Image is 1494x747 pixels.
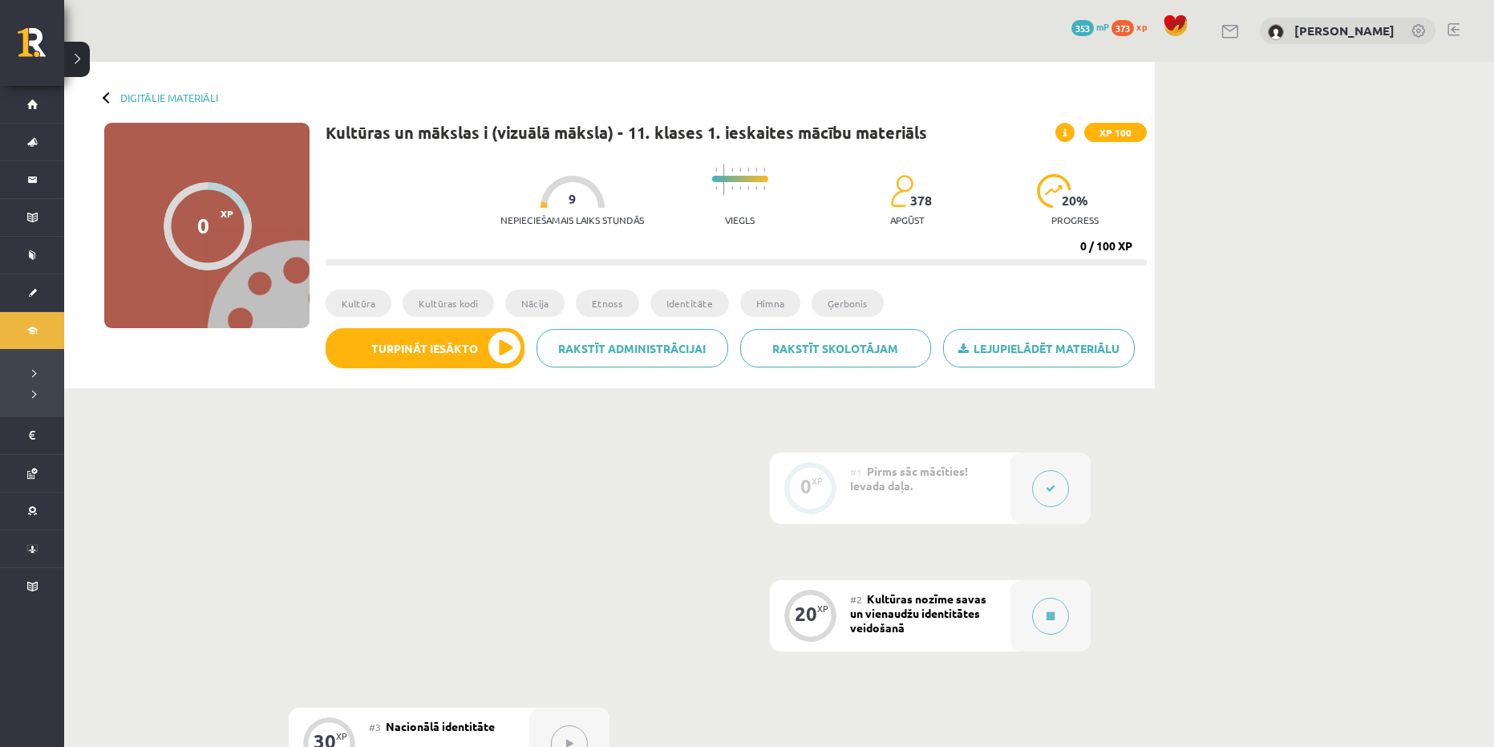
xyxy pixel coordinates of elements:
[812,477,823,485] div: XP
[569,192,576,206] span: 9
[723,164,725,195] img: icon-long-line-d9ea69661e0d244f92f715978eff75569469978d946b2353a9bb055b3ed8787d.svg
[1111,20,1134,36] span: 373
[221,208,233,219] span: XP
[747,168,749,172] img: icon-short-line-57e1e144782c952c97e751825c79c345078a6d821885a25fce030b3d8c18986b.svg
[740,329,932,367] a: Rakstīt skolotājam
[850,465,862,478] span: #1
[715,186,717,190] img: icon-short-line-57e1e144782c952c97e751825c79c345078a6d821885a25fce030b3d8c18986b.svg
[326,328,524,368] button: Turpināt iesākto
[800,479,812,493] div: 0
[1037,174,1071,208] img: icon-progress-161ccf0a02000e728c5f80fcf4c31c7af3da0e1684b2b1d7c360e028c24a22f1.svg
[120,91,218,104] a: Digitālie materiāli
[336,732,347,741] div: XP
[731,186,733,190] img: icon-short-line-57e1e144782c952c97e751825c79c345078a6d821885a25fce030b3d8c18986b.svg
[1136,20,1147,33] span: xp
[18,28,64,68] a: Rīgas 1. Tālmācības vidusskola
[326,290,391,317] li: Kultūra
[1084,123,1147,142] span: XP 100
[403,290,494,317] li: Kultūras kodi
[1294,22,1395,39] a: [PERSON_NAME]
[197,213,209,237] div: 0
[1071,20,1094,36] span: 353
[850,591,986,635] span: Kultūras nozīme savas un vienaudžu identitātes veidošanā
[747,186,749,190] img: icon-short-line-57e1e144782c952c97e751825c79c345078a6d821885a25fce030b3d8c18986b.svg
[1071,20,1109,33] a: 353 mP
[739,168,741,172] img: icon-short-line-57e1e144782c952c97e751825c79c345078a6d821885a25fce030b3d8c18986b.svg
[763,168,765,172] img: icon-short-line-57e1e144782c952c97e751825c79c345078a6d821885a25fce030b3d8c18986b.svg
[850,593,862,606] span: #2
[725,214,755,225] p: Viegls
[576,290,639,317] li: Etnoss
[731,168,733,172] img: icon-short-line-57e1e144782c952c97e751825c79c345078a6d821885a25fce030b3d8c18986b.svg
[1096,20,1109,33] span: mP
[795,607,817,621] div: 20
[1062,193,1089,208] span: 20 %
[740,290,800,317] li: Himna
[943,329,1135,367] a: Lejupielādēt materiālu
[650,290,729,317] li: Identitāte
[739,186,741,190] img: icon-short-line-57e1e144782c952c97e751825c79c345078a6d821885a25fce030b3d8c18986b.svg
[536,329,728,367] a: Rakstīt administrācijai
[812,290,884,317] li: Ģerbonis
[500,214,644,225] p: Nepieciešamais laiks stundās
[505,290,565,317] li: Nācija
[890,174,913,208] img: students-c634bb4e5e11cddfef0936a35e636f08e4e9abd3cc4e673bd6f9a4125e45ecb1.svg
[763,186,765,190] img: icon-short-line-57e1e144782c952c97e751825c79c345078a6d821885a25fce030b3d8c18986b.svg
[1111,20,1155,33] a: 373 xp
[715,168,717,172] img: icon-short-line-57e1e144782c952c97e751825c79c345078a6d821885a25fce030b3d8c18986b.svg
[369,721,381,733] span: #3
[386,719,495,733] span: Nacionālā identitāte
[1051,214,1099,225] p: progress
[755,168,757,172] img: icon-short-line-57e1e144782c952c97e751825c79c345078a6d821885a25fce030b3d8c18986b.svg
[326,123,927,142] h1: Kultūras un mākslas i (vizuālā māksla) - 11. klases 1. ieskaites mācību materiāls
[890,214,925,225] p: apgūst
[850,464,968,493] span: Pirms sāc mācīties! Ievada daļa.
[817,604,828,613] div: XP
[910,193,932,208] span: 378
[1268,24,1284,40] img: Kristiāna Ozola
[755,186,757,190] img: icon-short-line-57e1e144782c952c97e751825c79c345078a6d821885a25fce030b3d8c18986b.svg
